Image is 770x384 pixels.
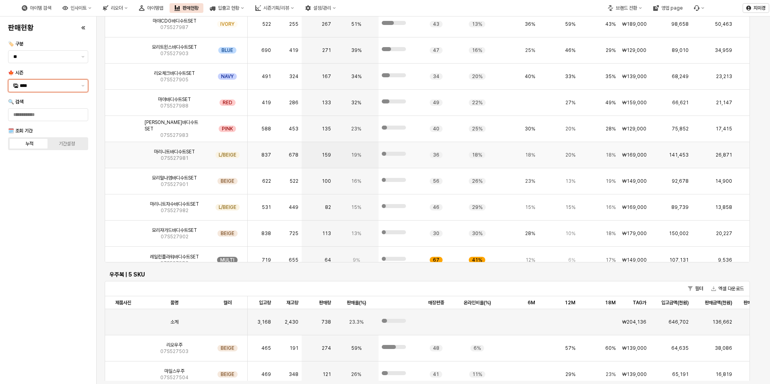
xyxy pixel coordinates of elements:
span: PINK [222,126,233,132]
span: 07S527903 [160,50,188,57]
span: 43 [433,21,439,27]
span: 121 [323,371,331,378]
span: 82 [325,204,331,211]
label: 누적 [11,140,48,147]
span: 15% [565,204,575,211]
span: 60% [605,345,616,351]
span: 41 [433,371,439,378]
span: 26% [351,371,361,378]
span: NAVY [221,73,234,80]
p: 지미경 [753,5,766,11]
span: 68,249 [672,73,689,80]
span: 6M [528,299,535,306]
span: 522 [262,21,271,27]
span: 286 [289,99,298,106]
span: 마야CDG바디수트SET [153,18,197,24]
span: 07S527504 [160,374,188,381]
span: 92,678 [672,178,689,184]
span: 133 [322,99,331,106]
span: 40% [525,73,535,80]
span: 57% [565,345,575,351]
span: 141,453 [669,152,689,158]
span: 23% [351,126,361,132]
span: 39% [351,47,362,54]
span: 28% [525,230,535,237]
span: 25% [472,126,482,132]
span: 107,131 [669,257,689,263]
span: ₩189,000 [622,21,647,27]
span: 마리니트바디수트SET [154,149,195,155]
span: 419 [289,47,298,54]
span: ₩129,000 [622,47,646,54]
span: 12% [526,257,535,263]
div: 아이템 검색 [30,5,51,11]
span: 17% [606,257,616,263]
span: 28% [606,126,616,132]
span: 13% [565,178,575,184]
span: 29% [565,371,575,378]
span: 89,010 [672,47,689,54]
span: RED [223,99,232,106]
div: 판매현황 [182,5,199,11]
span: ₩139,000 [622,73,647,80]
button: 아이템 검색 [17,3,56,13]
span: 07S527905 [160,76,188,83]
button: 시즌기획/리뷰 [250,3,299,13]
button: 영업 page [648,3,687,13]
span: 191 [290,345,298,351]
span: 47 [433,47,439,54]
span: 59% [565,21,575,27]
span: 23% [606,371,616,378]
span: BEIGE [221,371,234,378]
span: 98,658 [671,21,689,27]
span: 20,227 [716,230,732,237]
span: 531 [262,204,271,211]
span: 16% [351,178,361,184]
div: 아이템맵 [134,3,168,13]
span: ₩169,000 [622,152,647,158]
div: 리오더 [111,5,123,11]
span: 622 [262,178,271,184]
span: MULTI [220,257,234,263]
button: 제안 사항 표시 [78,51,88,63]
span: 2,430 [285,319,298,325]
span: 매장편중 [428,299,444,306]
div: 기간설정 [59,141,75,147]
span: 🏷️ 구분 [8,41,23,47]
span: 🍁 시즌 [8,70,23,76]
button: 브랜드 전환 [603,3,647,13]
span: 18% [525,152,535,158]
span: 491 [262,73,271,80]
span: 07S527983 [160,132,188,138]
span: 26,871 [716,152,732,158]
span: 23.3% [349,319,364,325]
span: 제품사진 [115,299,131,306]
span: 75,852 [672,126,689,132]
div: 입출고 현황 [218,5,239,11]
span: 18% [606,230,616,237]
div: Menu item 6 [689,3,709,13]
span: 17,415 [716,126,732,132]
span: 판매량 [319,299,331,306]
button: 설정/관리 [300,3,341,13]
span: 136,662 [712,319,732,325]
span: 07S527902 [161,233,188,240]
span: 15% [525,204,535,211]
span: 07S527988 [160,103,188,109]
button: 필터 [685,284,706,293]
span: 16% [606,204,616,211]
span: 마야바디수트SET [158,96,191,103]
span: 모리쟈가드바디수트SET [152,227,197,233]
span: 522 [290,178,298,184]
span: 모리트윈스바디수트SET [152,44,197,50]
div: 누적 [25,141,33,147]
span: 46% [565,47,575,54]
span: 19% [351,152,361,158]
span: 646,702 [669,319,689,325]
span: 07S527986 [160,260,188,266]
span: 64,635 [671,345,689,351]
div: 리오더 [98,3,132,13]
span: 13% [351,230,361,237]
span: 49 [433,99,439,106]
